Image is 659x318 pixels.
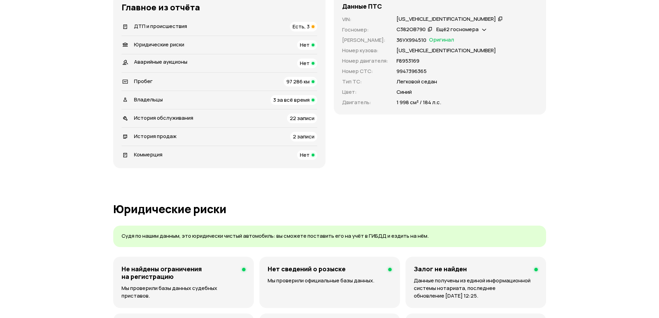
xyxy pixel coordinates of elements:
span: Оригинал [429,36,454,44]
span: Владельцы [134,96,163,103]
p: Судя по нашим данным, это юридически чистый автомобиль: вы сможете поставить его на учёт в ГИБДД ... [122,233,538,240]
p: Мы проверили официальные базы данных. [268,277,392,284]
span: Нет [300,41,310,48]
h4: Данные ПТС [342,2,382,10]
p: Синий [397,88,412,96]
span: История обслуживания [134,114,193,121]
p: [PERSON_NAME] : [342,36,388,44]
div: С382ОВ790 [397,26,426,33]
p: F8953169 [397,57,419,65]
p: Номер двигателя : [342,57,388,65]
span: 2 записи [293,133,314,140]
p: Номер СТС : [342,67,388,75]
span: 3 за всё время [273,96,310,103]
span: Аварийные аукционы [134,58,187,65]
p: VIN : [342,16,388,23]
h3: Главное из отчёта [122,2,317,12]
p: Номер кузова : [342,47,388,54]
h4: Не найдены ограничения на регистрацию [122,265,237,280]
p: 36УХ994510 [397,36,426,44]
p: Цвет : [342,88,388,96]
p: Данные получены из единой информационной системы нотариата, последнее обновление [DATE] 12:25. [414,277,538,300]
h4: Залог не найден [414,265,467,273]
p: Госномер : [342,26,388,34]
span: Юридические риски [134,41,184,48]
span: Есть, 3 [293,23,310,30]
p: Мы проверили базы данных судебных приставов. [122,284,246,300]
span: Нет [300,151,310,158]
span: Коммерция [134,151,162,158]
p: Легковой седан [397,78,437,85]
span: 97 286 км [286,78,310,85]
h1: Юридические риски [113,203,546,215]
p: 1 998 см³ / 184 л.с. [397,99,441,106]
span: Нет [300,60,310,67]
span: ДТП и происшествия [134,22,187,30]
span: 22 записи [290,115,314,122]
p: Тип ТС : [342,78,388,85]
div: [US_VEHICLE_IDENTIFICATION_NUMBER] [397,16,496,23]
p: 9947396365 [397,67,427,75]
p: [US_VEHICLE_IDENTIFICATION_NUMBER] [397,47,496,54]
span: История продаж [134,133,177,140]
h4: Нет сведений о розыске [268,265,346,273]
p: Двигатель : [342,99,388,106]
span: Ещё 2 госномера [436,26,479,33]
span: Пробег [134,78,153,85]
